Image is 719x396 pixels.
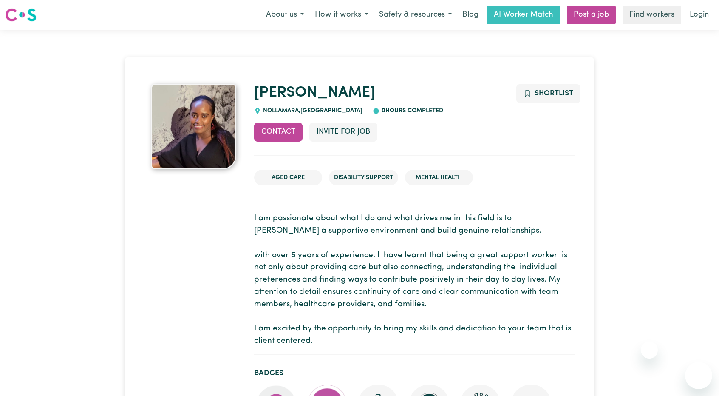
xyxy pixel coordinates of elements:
button: Contact [254,123,303,141]
iframe: Button to launch messaging window [685,362,712,389]
h2: Badges [254,369,575,378]
span: 0 hours completed [379,108,443,114]
a: Find workers [623,6,681,24]
span: Shortlist [535,90,573,97]
li: Aged Care [254,170,322,186]
a: Caroline's profile picture' [144,84,244,169]
a: Blog [457,6,484,24]
button: About us [260,6,309,24]
button: Invite for Job [309,123,377,141]
button: How it works [309,6,374,24]
img: Careseekers logo [5,7,37,23]
li: Disability Support [329,170,398,186]
a: AI Worker Match [487,6,560,24]
a: [PERSON_NAME] [254,85,375,100]
a: Login [685,6,714,24]
button: Add to shortlist [516,84,580,103]
iframe: Close message [641,342,658,359]
li: Mental Health [405,170,473,186]
p: I am passionate about what I do and what drives me in this field is to [PERSON_NAME] a supportive... [254,213,575,348]
img: Caroline [151,84,236,169]
button: Safety & resources [374,6,457,24]
span: NOLLAMARA , [GEOGRAPHIC_DATA] [261,108,362,114]
a: Careseekers logo [5,5,37,25]
a: Post a job [567,6,616,24]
